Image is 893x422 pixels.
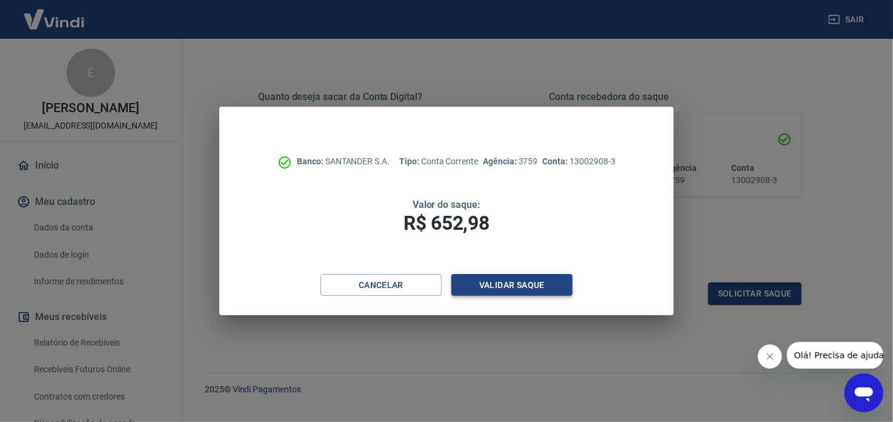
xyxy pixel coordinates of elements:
span: Tipo: [399,156,421,166]
span: Agência: [483,156,519,166]
span: Banco: [297,156,325,166]
p: SANTANDER S.A. [297,155,390,168]
span: Olá! Precisa de ajuda? [7,8,102,18]
p: 13002908-3 [543,155,616,168]
iframe: Fechar mensagem [758,344,782,369]
span: R$ 652,98 [403,212,490,235]
iframe: Mensagem da empresa [787,342,883,369]
button: Cancelar [320,274,442,296]
span: Valor do saque: [413,199,480,210]
span: Conta: [543,156,570,166]
p: 3759 [483,155,537,168]
button: Validar saque [451,274,573,296]
iframe: Botão para abrir a janela de mensagens [845,373,883,412]
p: Conta Corrente [399,155,478,168]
